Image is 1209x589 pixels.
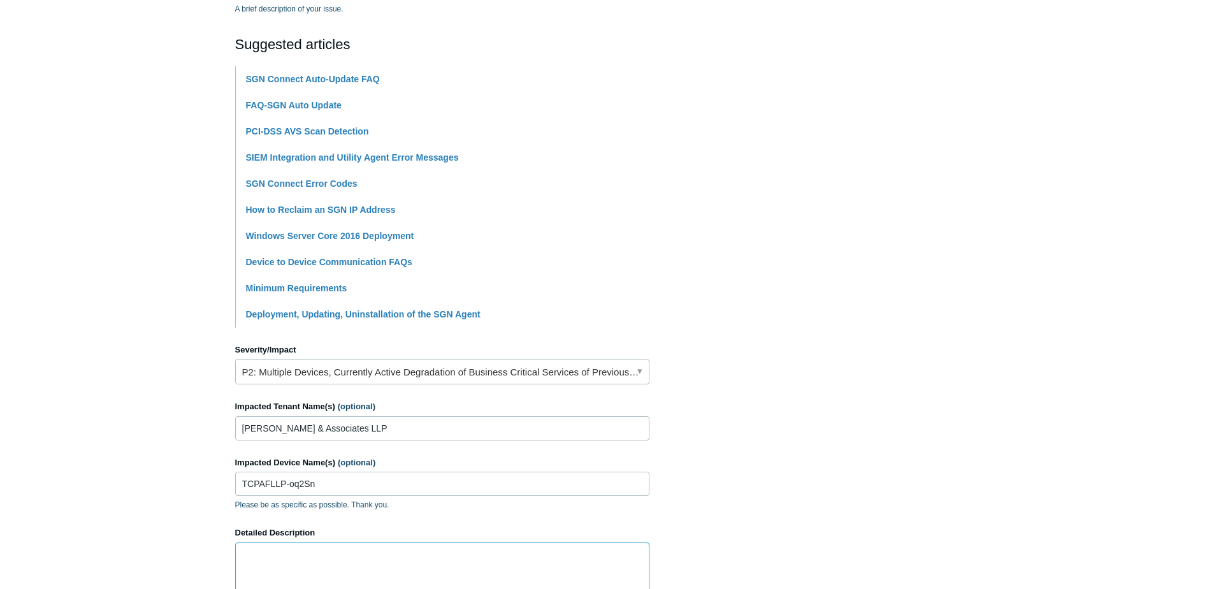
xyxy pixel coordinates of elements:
[235,527,649,539] label: Detailed Description
[246,257,412,267] a: Device to Device Communication FAQs
[235,499,649,511] p: Please be as specific as possible. Thank you.
[338,458,375,467] span: (optional)
[246,152,459,163] a: SIEM Integration and Utility Agent Error Messages
[235,34,649,55] h2: Suggested articles
[246,74,380,84] a: SGN Connect Auto-Update FAQ
[235,344,649,356] label: Severity/Impact
[246,309,481,319] a: Deployment, Updating, Uninstallation of the SGN Agent
[235,400,649,413] label: Impacted Tenant Name(s)
[246,283,347,293] a: Minimum Requirements
[246,126,369,136] a: PCI-DSS AVS Scan Detection
[246,231,414,241] a: Windows Server Core 2016 Deployment
[235,359,649,384] a: P2: Multiple Devices, Currently Active Degradation of Business Critical Services of Previously Wo...
[338,402,375,411] span: (optional)
[246,205,396,215] a: How to Reclaim an SGN IP Address
[246,178,358,189] a: SGN Connect Error Codes
[235,3,649,15] p: A brief description of your issue.
[246,100,342,110] a: FAQ-SGN Auto Update
[235,456,649,469] label: Impacted Device Name(s)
